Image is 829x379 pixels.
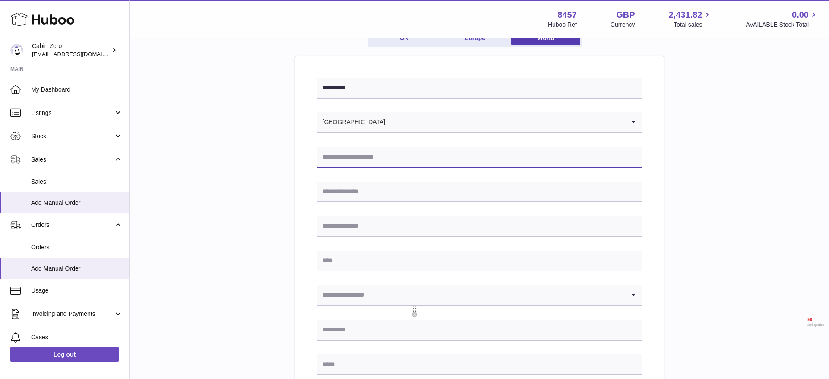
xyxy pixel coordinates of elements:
[317,112,386,132] span: [GEOGRAPHIC_DATA]
[674,21,712,29] span: Total sales
[792,9,809,21] span: 0.00
[31,221,114,229] span: Orders
[669,9,702,21] span: 2,431.82
[557,9,577,21] strong: 8457
[31,109,114,117] span: Listings
[611,21,635,29] div: Currency
[386,112,624,132] input: Search for option
[669,9,712,29] a: 2,431.82 Total sales
[317,285,642,306] div: Search for option
[32,51,127,57] span: [EMAIL_ADDRESS][DOMAIN_NAME]
[10,44,23,57] img: huboo@cabinzero.com
[807,323,824,327] span: used queries
[31,287,123,295] span: Usage
[10,347,119,362] a: Log out
[31,86,123,94] span: My Dashboard
[32,42,110,58] div: Cabin Zero
[31,264,123,273] span: Add Manual Order
[370,31,439,45] a: UK
[511,31,580,45] a: World
[746,9,819,29] a: 0.00 AVAILABLE Stock Total
[31,199,123,207] span: Add Manual Order
[616,9,635,21] strong: GBP
[548,21,577,29] div: Huboo Ref
[31,243,123,252] span: Orders
[31,132,114,140] span: Stock
[31,178,123,186] span: Sales
[807,317,824,323] span: 0 / 0
[746,21,819,29] span: AVAILABLE Stock Total
[31,310,114,318] span: Invoicing and Payments
[317,285,625,305] input: Search for option
[31,333,123,341] span: Cases
[317,112,642,133] div: Search for option
[440,31,509,45] a: Europe
[31,156,114,164] span: Sales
